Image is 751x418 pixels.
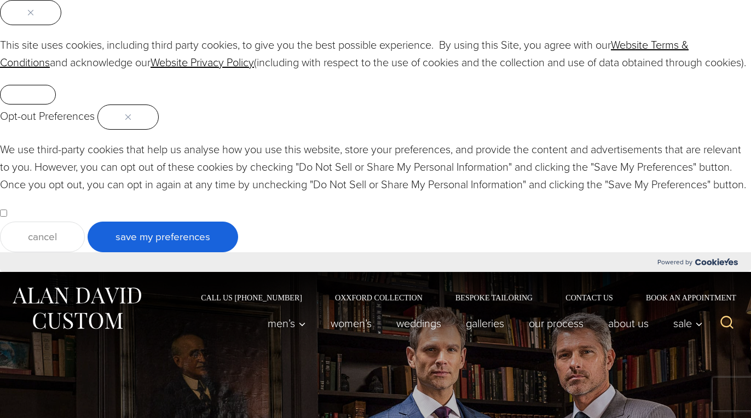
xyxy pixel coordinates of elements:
button: View Search Form [714,310,740,336]
img: Cookieyes logo [695,258,738,265]
span: Sale [673,318,703,329]
a: weddings [384,312,454,334]
img: Close [125,114,131,120]
a: Book an Appointment [629,294,740,301]
a: Bespoke Tailoring [439,294,549,301]
a: Website Privacy Policy [151,54,254,71]
nav: Secondary Navigation [184,294,740,301]
a: About Us [596,312,661,334]
button: Save My Preferences [88,222,238,252]
a: Galleries [454,312,517,334]
a: Women’s [319,312,384,334]
button: Close [97,104,159,130]
img: Alan David Custom [11,284,142,333]
img: Close [28,10,33,15]
a: Call Us [PHONE_NUMBER] [184,294,319,301]
a: Our Process [517,312,596,334]
nav: Primary Navigation [256,312,709,334]
a: Contact Us [549,294,629,301]
span: Men’s [268,318,306,329]
a: Oxxford Collection [319,294,439,301]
